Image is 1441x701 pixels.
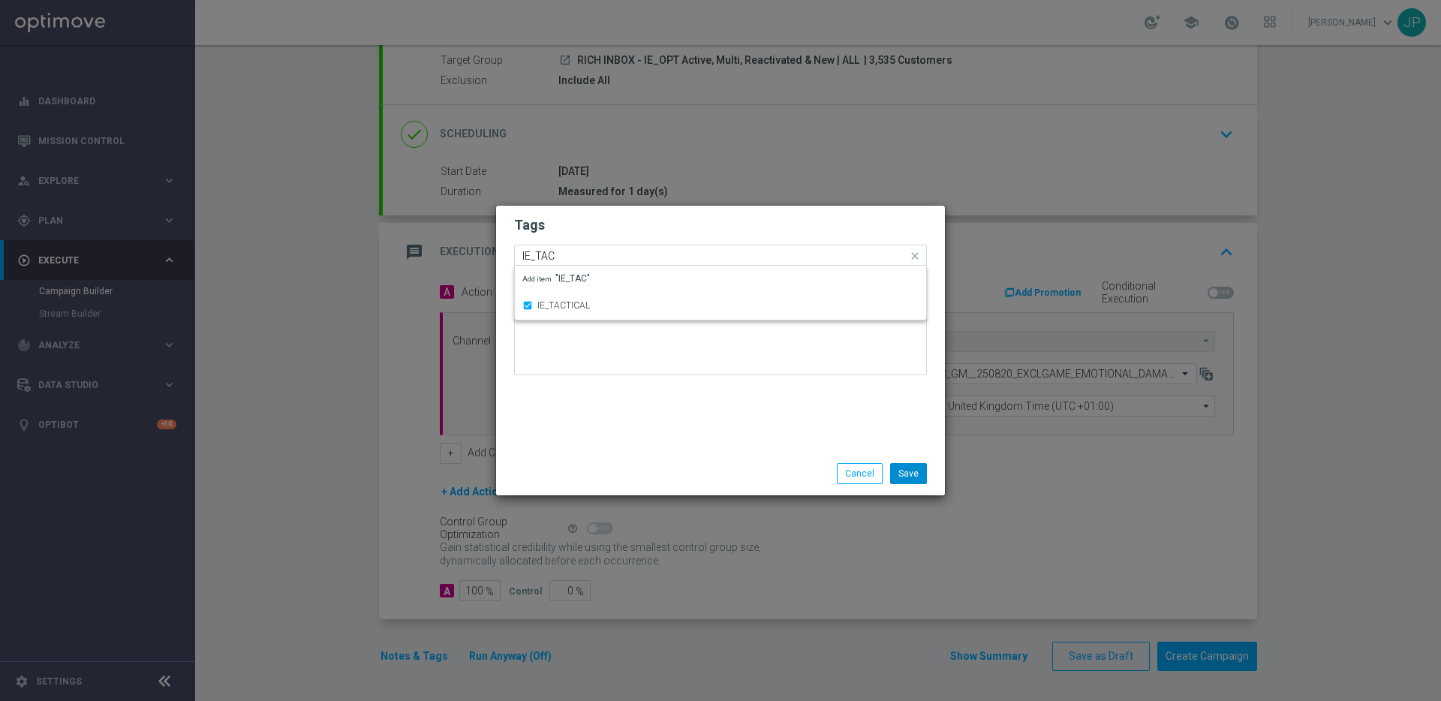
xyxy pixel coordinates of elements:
div: IE_TACTICAL [522,293,919,317]
h2: Tags [514,216,927,234]
button: Save [890,463,927,484]
label: IE_TACTICAL [537,301,590,310]
ng-dropdown-panel: Options list [514,266,927,320]
button: Cancel [837,463,883,484]
span: Add item [522,275,555,283]
ng-select: IE_TACTICAL [514,245,927,266]
span: "IE_TAC" [522,274,590,283]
